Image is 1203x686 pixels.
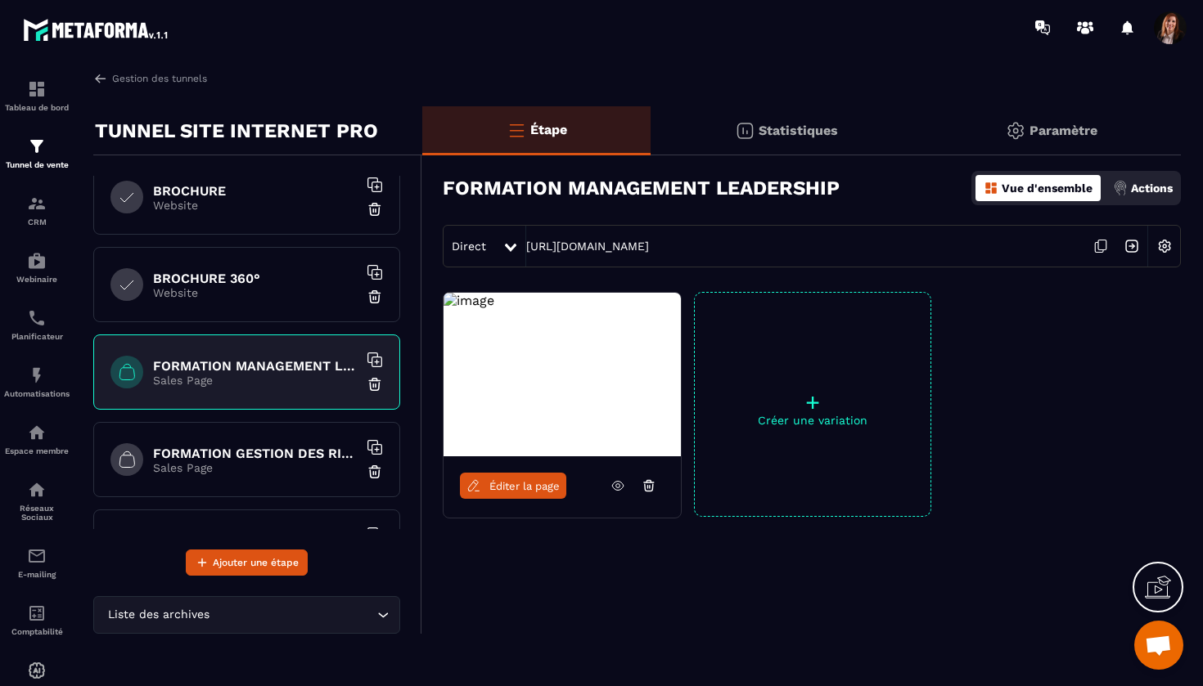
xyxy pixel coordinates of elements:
[27,603,47,623] img: accountant
[153,358,358,374] h6: FORMATION MANAGEMENT LEADERSHIP
[526,240,649,253] a: [URL][DOMAIN_NAME]
[23,15,170,44] img: logo
[695,391,930,414] p: +
[1149,231,1180,262] img: setting-w.858f3a88.svg
[4,182,70,239] a: formationformationCRM
[27,308,47,328] img: scheduler
[367,289,383,305] img: trash
[4,389,70,398] p: Automatisations
[1116,231,1147,262] img: arrow-next.bcc2205e.svg
[213,606,373,624] input: Search for option
[213,554,299,571] span: Ajouter une étape
[444,293,494,308] img: image
[4,332,70,341] p: Planificateur
[153,286,358,299] p: Website
[367,464,383,480] img: trash
[984,181,998,195] img: dashboard-orange.40269519.svg
[4,468,70,534] a: social-networksocial-networkRéseaux Sociaux
[27,251,47,271] img: automations
[153,374,358,387] p: Sales Page
[759,123,838,138] p: Statistiques
[27,137,47,156] img: formation
[27,194,47,213] img: formation
[1002,182,1093,195] p: Vue d'ensemble
[4,591,70,648] a: accountantaccountantComptabilité
[695,414,930,427] p: Créer une variation
[530,122,567,137] p: Étape
[4,275,70,284] p: Webinaire
[1131,182,1173,195] p: Actions
[153,183,358,199] h6: BROCHURE
[27,79,47,99] img: formation
[507,120,526,140] img: bars-o.4a397970.svg
[27,423,47,442] img: automations
[367,201,383,217] img: trash
[4,410,70,468] a: automationsautomationsEspace membre
[93,596,400,634] div: Search for option
[1030,123,1097,138] p: Paramètre
[4,67,70,124] a: formationformationTableau de bord
[4,504,70,522] p: Réseaux Sociaux
[443,177,840,200] h3: FORMATION MANAGEMENT LEADERSHIP
[1113,181,1128,195] img: actions.d6e523a2.png
[153,199,358,212] p: Website
[27,546,47,566] img: email
[93,71,108,86] img: arrow
[4,627,70,636] p: Comptabilité
[104,606,213,624] span: Liste des archives
[4,217,70,226] p: CRM
[186,549,308,576] button: Ajouter une étape
[27,661,47,680] img: automations
[4,446,70,455] p: Espace membre
[452,240,486,253] span: Direct
[489,480,560,492] span: Éditer la page
[4,124,70,182] a: formationformationTunnel de vente
[735,121,755,141] img: stats.20deebd0.svg
[95,114,378,147] p: TUNNEL SITE INTERNET PRO
[4,103,70,112] p: Tableau de bord
[460,473,566,499] a: Éditer la page
[367,376,383,392] img: trash
[1006,121,1025,141] img: setting-gr.5f69749f.svg
[4,239,70,296] a: automationsautomationsWebinaire
[4,534,70,591] a: emailemailE-mailing
[4,296,70,353] a: schedulerschedulerPlanificateur
[153,461,358,474] p: Sales Page
[27,480,47,500] img: social-network
[4,353,70,410] a: automationsautomationsAutomatisations
[93,71,207,86] a: Gestion des tunnels
[4,160,70,169] p: Tunnel de vente
[4,570,70,579] p: E-mailing
[1134,621,1183,670] a: Ouvrir le chat
[153,446,358,461] h6: FORMATION GESTION DES RISQUES EN SANTE
[153,271,358,286] h6: BROCHURE 360°
[27,365,47,385] img: automations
